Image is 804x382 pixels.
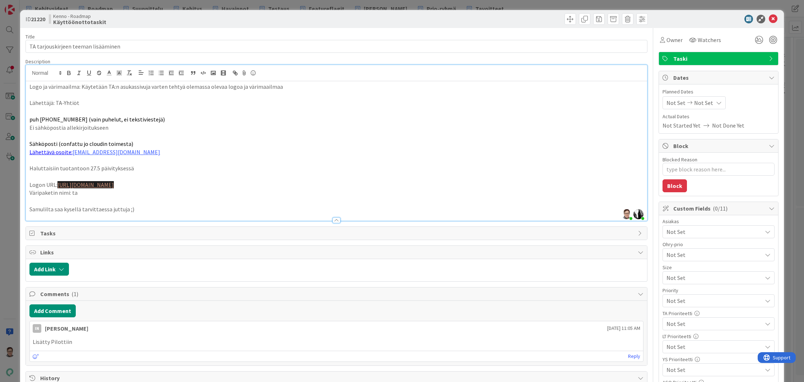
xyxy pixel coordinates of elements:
[25,15,45,23] span: ID
[29,164,643,172] p: Haluttaisiin tuotantoon 27.5 päivityksessä
[29,148,160,156] u: Lähettävä osoite:
[25,33,35,40] label: Title
[663,121,701,130] span: Not Started Yet
[53,19,106,25] b: Käyttöönottotaskit
[663,357,775,362] div: YS Prioriteetti
[666,365,758,375] span: Not Set
[607,325,640,332] span: [DATE] 11:05 AM
[673,73,765,82] span: Dates
[663,219,775,224] div: Asiakas
[33,338,640,346] p: Lisätty Pilottiin
[666,273,758,283] span: Not Set
[29,181,643,189] p: Logon URL:
[666,342,758,352] span: Not Set
[663,88,775,96] span: Planned Dates
[663,242,775,247] div: Ohry-prio
[666,227,762,236] span: Not Set
[663,113,775,120] span: Actual Dates
[663,156,697,163] label: Blocked Reason
[633,209,643,219] img: NJeoDMAkI7olAfcB8apQQuw5P4w6Wbbi.jpg
[666,319,758,329] span: Not Set
[673,142,765,150] span: Block
[666,98,686,107] span: Not Set
[663,311,775,316] div: TA Prioriteetti
[25,58,50,65] span: Description
[698,36,721,44] span: Watchers
[663,288,775,293] div: Priority
[666,250,758,260] span: Not Set
[713,205,728,212] span: ( 0/11 )
[40,248,634,257] span: Links
[15,1,33,10] span: Support
[45,324,88,333] div: [PERSON_NAME]
[694,98,713,107] span: Not Set
[663,179,687,192] button: Block
[25,40,647,53] input: type card name here...
[663,265,775,270] div: Size
[712,121,744,130] span: Not Done Yet
[663,334,775,339] div: LT Prioriteetti
[40,290,634,298] span: Comments
[29,83,643,91] p: Logo ja värimaailma: Käytetään TA:n asukassivuja varten tehtyä olemassa olevaa logoa ja värimaailmaa
[29,189,643,197] p: Väripaketin nimi: ta
[31,15,45,23] b: 21220
[29,99,643,107] p: Lähettäjä: TA-Yhtiöt
[71,290,78,298] span: ( 1 )
[53,13,106,19] span: Kenno - Roadmap
[622,209,632,219] img: TLZ6anu1DcGAWb83eubghn1RH4uaPPi4.jfif
[29,205,643,213] p: Samulilta saa kysellä tarvittaessa juttuja ;)
[29,124,643,132] p: Ei sähköpostia allekirjoitukseen
[666,296,758,306] span: Not Set
[666,36,683,44] span: Owner
[29,116,165,123] span: puh [PHONE_NUMBER] (vain puhelut, ei tekstiviestejä)
[628,352,640,361] a: Reply
[40,229,634,238] span: Tasks
[673,54,765,63] span: Taski
[33,324,41,333] div: IN
[73,148,160,156] a: [EMAIL_ADDRESS][DOMAIN_NAME]
[29,263,69,276] button: Add Link
[57,181,114,188] a: [URL][DOMAIN_NAME]
[29,140,133,147] span: Sähköposti (confattu jo cloudin toimesta)
[29,304,76,317] button: Add Comment
[673,204,765,213] span: Custom Fields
